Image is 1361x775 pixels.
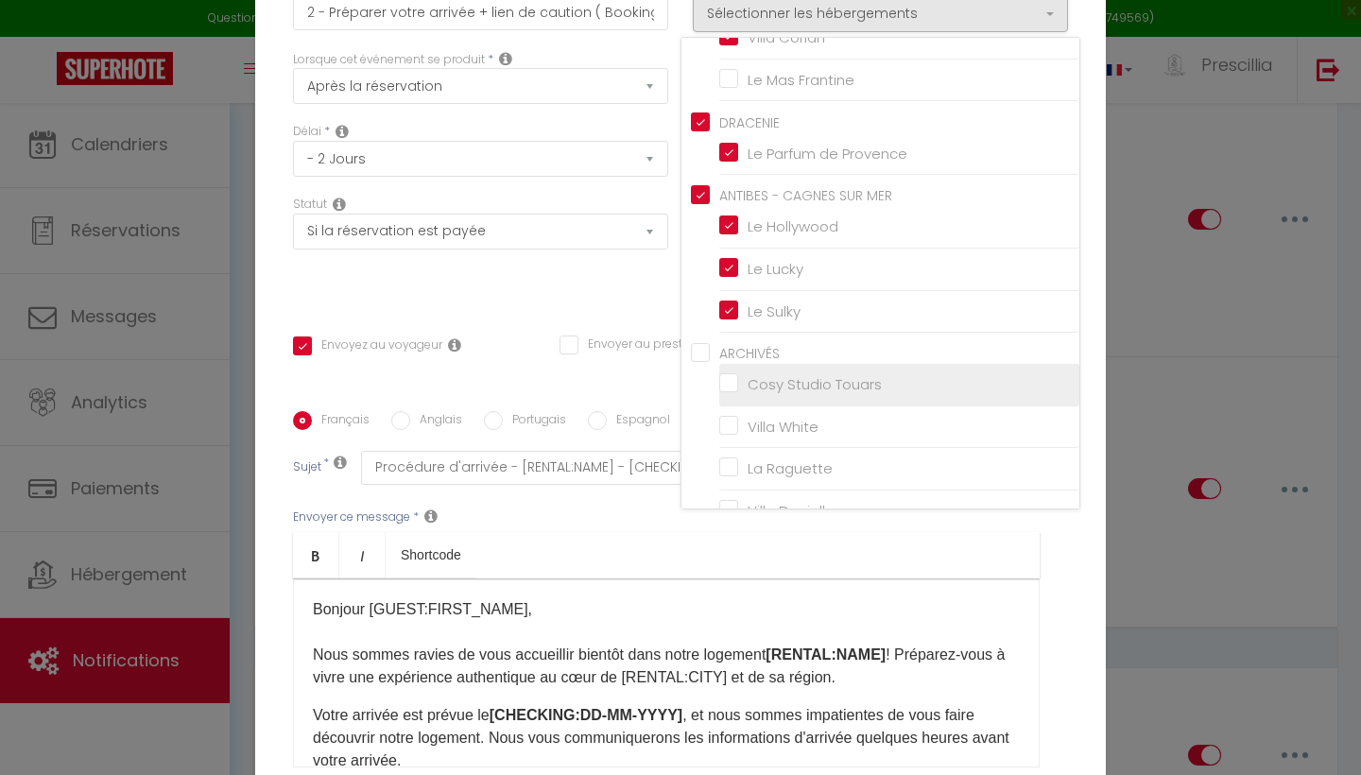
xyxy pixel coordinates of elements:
[293,508,410,526] label: Envoyer ce message
[333,197,346,212] i: Booking status
[339,532,386,577] a: Italic
[748,144,907,164] span: Le Parfum de Provence
[766,646,886,663] strong: [RENTAL:NAME]
[293,458,321,478] label: Sujet
[313,598,1020,689] p: Bonjour [GUEST:FIRST_NAME], Nous sommes ravies de vous accueillir bientôt dans notre logement ​! ...
[748,259,803,279] span: Le Lucky
[334,455,347,470] i: Subject
[748,70,854,90] span: Le Mas Frantine
[312,411,370,432] label: Français
[499,51,512,66] i: Event Occur
[15,8,72,64] button: Open LiveChat chat widget
[719,113,780,132] span: DRACENIE
[293,532,339,577] a: Bold
[490,707,682,723] b: [CHECKING:DD-MM-YYYY]​
[748,301,801,321] span: Le Sulky
[293,196,327,214] label: Statut
[410,411,462,432] label: Anglais
[386,532,476,577] a: Shortcode
[448,337,461,353] i: Envoyer au voyageur
[293,51,485,69] label: Lorsque cet événement se produit
[748,417,818,437] span: Villa White
[607,411,670,432] label: Espagnol
[293,123,321,141] label: Délai
[336,124,349,139] i: Action Time
[503,411,566,432] label: Portugais
[424,508,438,524] i: Message
[313,704,1020,772] p: Votre arrivée est prévue le , ​et nous sommes impatientes de vous faire découvrir notre logement....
